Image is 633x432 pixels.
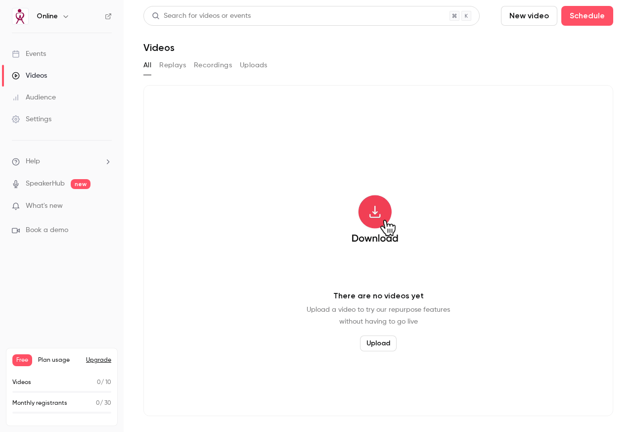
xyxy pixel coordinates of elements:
button: Recordings [194,57,232,73]
h6: Online [37,11,58,21]
span: What's new [26,201,63,211]
button: Upgrade [86,356,111,364]
h1: Videos [143,42,175,53]
div: Events [12,49,46,59]
p: There are no videos yet [333,290,424,302]
p: / 10 [97,378,111,387]
p: Videos [12,378,31,387]
button: Schedule [561,6,613,26]
section: Videos [143,6,613,426]
button: Uploads [240,57,268,73]
img: Online [12,8,28,24]
div: Settings [12,114,51,124]
span: new [71,179,90,189]
p: Monthly registrants [12,399,67,408]
span: Help [26,156,40,167]
a: SpeakerHub [26,179,65,189]
p: / 30 [96,399,111,408]
div: Search for videos or events [152,11,251,21]
span: Free [12,354,32,366]
div: Videos [12,71,47,81]
button: Upload [360,336,397,351]
span: 0 [97,380,101,385]
button: All [143,57,151,73]
span: Book a demo [26,225,68,236]
div: Audience [12,93,56,102]
p: Upload a video to try our repurpose features without having to go live [307,304,450,328]
button: Replays [159,57,186,73]
span: Plan usage [38,356,80,364]
li: help-dropdown-opener [12,156,112,167]
button: New video [501,6,557,26]
span: 0 [96,400,100,406]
